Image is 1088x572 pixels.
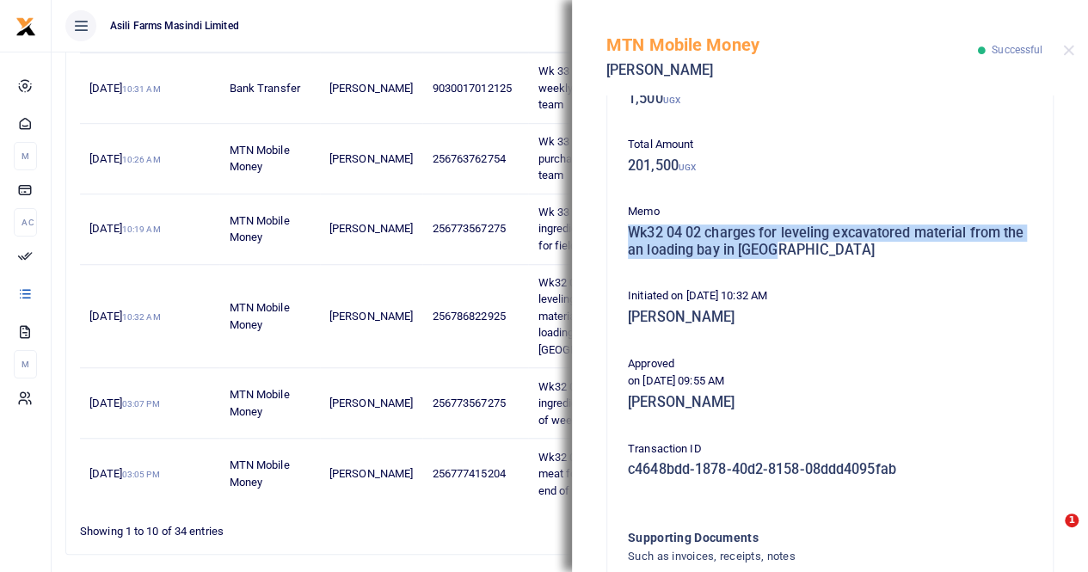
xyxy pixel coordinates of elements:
[628,203,1032,221] p: Memo
[329,152,413,165] span: [PERSON_NAME]
[628,136,1032,154] p: Total Amount
[15,16,36,37] img: logo-small
[628,528,962,547] h4: Supporting Documents
[14,350,37,378] li: M
[89,467,159,480] span: [DATE]
[628,547,962,566] h4: Such as invoices, receipts, notes
[538,65,663,111] span: Wk 33 04 1 purchase of weekly items for the field team
[329,222,413,235] span: [PERSON_NAME]
[628,394,1032,411] h5: [PERSON_NAME]
[14,208,37,237] li: Ac
[329,82,413,95] span: [PERSON_NAME]
[1065,514,1079,527] span: 1
[89,397,159,409] span: [DATE]
[230,301,290,331] span: MTN Mobile Money
[433,467,506,480] span: 256777415204
[538,451,658,497] span: Wk32 04 03 purchase of meat for Bunyoro farms end of week diet
[1030,514,1071,555] iframe: Intercom live chat
[628,157,1032,175] h5: 201,500
[679,163,696,172] small: UGX
[628,287,1032,305] p: Initiated on [DATE] 10:32 AM
[992,44,1042,56] span: Successful
[89,82,160,95] span: [DATE]
[14,142,37,170] li: M
[538,380,673,427] span: Wk32 04 03 purchase of ingredients and fish for end of week diet
[433,82,512,95] span: 9030017012125
[122,470,160,479] small: 03:05 PM
[230,458,290,489] span: MTN Mobile Money
[80,514,482,540] div: Showing 1 to 10 of 34 entries
[606,34,978,55] h5: MTN Mobile Money
[433,397,506,409] span: 256773567275
[15,19,36,32] a: logo-small logo-large logo-large
[230,144,290,174] span: MTN Mobile Money
[89,152,160,165] span: [DATE]
[329,397,413,409] span: [PERSON_NAME]
[628,372,1032,391] p: on [DATE] 09:55 AM
[628,90,1032,108] h5: 1,500
[433,222,506,235] span: 256773567275
[628,309,1032,326] h5: [PERSON_NAME]
[628,461,1032,478] h5: c4648bdd-1878-40d2-8158-08ddd4095fab
[230,388,290,418] span: MTN Mobile Money
[663,95,680,105] small: UGX
[1063,45,1074,56] button: Close
[89,222,160,235] span: [DATE]
[628,224,1032,258] h5: Wk32 04 02 charges for leveling excavatored material from the an loading bay in [GEOGRAPHIC_DATA]
[538,276,655,356] span: Wk32 04 02 charges for leveling excavatored material from the an loading bay in [GEOGRAPHIC_DATA]
[230,82,300,95] span: Bank Transfer
[89,310,160,323] span: [DATE]
[538,206,665,252] span: Wk 33 04 02 purchase of ingredients and vegetable for field team
[122,399,160,409] small: 03:07 PM
[329,310,413,323] span: [PERSON_NAME]
[122,155,161,164] small: 10:26 AM
[628,355,1032,373] p: Approved
[606,62,978,79] h5: [PERSON_NAME]
[329,467,413,480] span: [PERSON_NAME]
[230,214,290,244] span: MTN Mobile Money
[122,84,161,94] small: 10:31 AM
[538,135,660,181] span: Wk 33 04 03 purchase purchase of rice for field team
[628,440,1032,458] p: Transaction ID
[122,312,161,322] small: 10:32 AM
[103,18,246,34] span: Asili Farms Masindi Limited
[433,152,506,165] span: 256763762754
[433,310,506,323] span: 256786822925
[122,224,161,234] small: 10:19 AM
